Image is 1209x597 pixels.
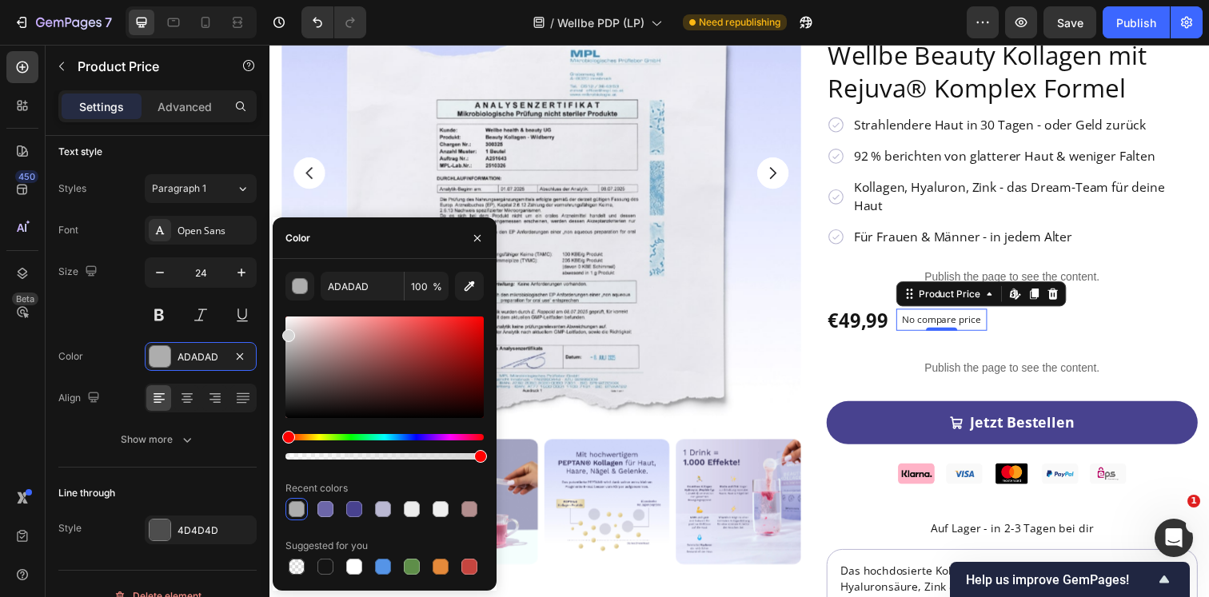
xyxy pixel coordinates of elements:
[6,6,119,38] button: 7
[1116,14,1156,31] div: Publish
[285,481,348,496] div: Recent colors
[966,570,1174,589] button: Show survey - Help us improve GemPages!
[58,145,102,159] div: Text style
[285,231,310,245] div: Color
[285,434,484,440] div: Hue
[597,187,945,205] p: Für Frauen & Männer - in jedem Alter
[715,376,821,396] div: Jetzt Bestellen
[121,432,195,448] div: Show more
[1155,519,1193,557] iframe: Intercom live chat
[597,137,945,173] p: Kollagen, Hyaluron, Zink - das Dream-Team für deine Haut
[550,14,554,31] span: /
[638,424,878,452] img: gempages_570790994228806528-dadc1ba8-ac26-40ee-8dd6-1c1e403c94a1.png
[58,261,101,283] div: Size
[105,13,112,32] p: 7
[1103,6,1170,38] button: Publish
[1043,6,1096,38] button: Save
[15,170,38,183] div: 450
[1057,16,1083,30] span: Save
[569,321,948,338] p: Publish the page to see the content.
[646,276,726,285] p: No compare price
[321,272,404,300] input: Eg: FFFFFF
[966,572,1155,587] span: Help us improve GemPages!
[699,15,780,30] span: Need republishing
[58,388,103,409] div: Align
[178,350,224,364] div: ADADAD
[569,484,948,503] h2: Auf Lager - in 2-3 Tagen bei dir
[145,174,257,203] button: Paragraph 1
[152,181,206,196] span: Paragraph 1
[58,486,115,500] div: Line through
[58,181,86,196] div: Styles
[301,6,366,38] div: Undo/Redo
[433,280,442,294] span: %
[597,105,945,122] p: 92 % berichten von glatterer Haut & weniger Falten
[178,224,253,238] div: Open Sans
[58,425,257,454] button: Show more
[660,247,728,261] div: Product Price
[12,293,38,305] div: Beta
[158,98,212,115] p: Advanced
[269,45,1209,597] iframe: Design area
[285,539,368,553] div: Suggested for you
[58,521,82,535] div: Style
[569,229,948,245] p: Publish the page to see the content.
[58,349,83,364] div: Color
[569,266,633,297] div: €49,99
[569,364,948,408] button: Jetzt Bestellen
[58,223,78,237] div: Font
[178,523,253,538] div: 4D4D4D
[78,57,213,76] p: Product Price
[498,115,530,147] button: Carousel Next Arrow
[1187,495,1200,507] span: 1
[79,98,124,115] p: Settings
[557,14,644,31] span: Wellbe PDP (LP)
[597,73,945,90] p: Strahlendere Haut in 30 Tagen - oder Geld zurück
